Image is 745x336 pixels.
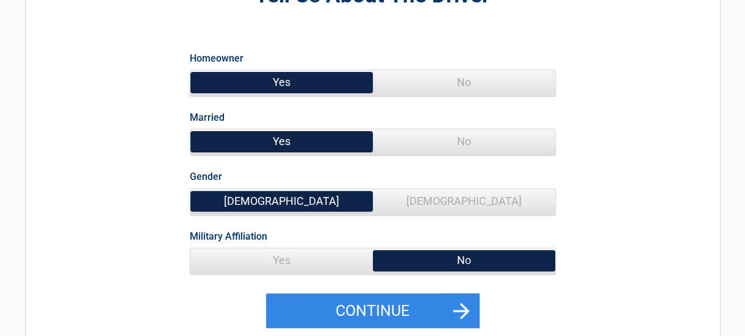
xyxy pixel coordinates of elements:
[190,248,373,273] span: Yes
[373,70,555,95] span: No
[373,129,555,154] span: No
[190,168,222,185] label: Gender
[190,70,373,95] span: Yes
[373,248,555,273] span: No
[190,189,373,213] span: [DEMOGRAPHIC_DATA]
[373,189,555,213] span: [DEMOGRAPHIC_DATA]
[266,293,480,329] button: Continue
[190,50,243,66] label: Homeowner
[190,109,225,126] label: Married
[190,228,267,245] label: Military Affiliation
[190,129,373,154] span: Yes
